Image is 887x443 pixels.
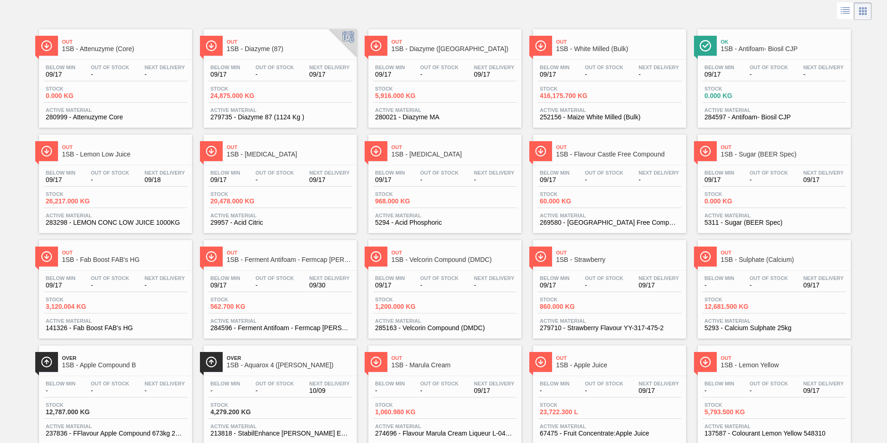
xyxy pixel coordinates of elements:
[540,65,570,70] span: Below Min
[211,170,240,176] span: Below Min
[145,381,185,386] span: Next Delivery
[46,71,76,78] span: 09/17
[474,282,514,289] span: -
[375,219,514,226] span: 5294 - Acid Phosphoric
[46,114,185,121] span: 280999 - Attenuzyme Core
[309,176,350,183] span: 09/17
[705,275,734,281] span: Below Min
[227,355,352,361] span: Over
[585,387,623,394] span: -
[211,282,240,289] span: 09/17
[392,362,517,369] span: 1SB - Marula Cream
[474,170,514,176] span: Next Delivery
[556,355,681,361] span: Out
[46,86,111,91] span: Stock
[145,387,185,394] span: -
[854,2,872,20] div: Card Vision
[803,381,844,386] span: Next Delivery
[803,282,844,289] span: 09/17
[375,409,440,416] span: 1,060.980 KG
[211,402,276,408] span: Stock
[227,256,352,263] span: 1SB - Ferment Antifoam - Fermcap Kerry
[46,107,185,113] span: Active Material
[46,409,111,416] span: 12,787.000 KG
[705,170,734,176] span: Below Min
[91,282,129,289] span: -
[474,176,514,183] span: -
[145,170,185,176] span: Next Delivery
[420,282,459,289] span: -
[705,107,844,113] span: Active Material
[309,275,350,281] span: Next Delivery
[526,128,691,233] a: ÍconeOut1SB - Flavour Castle Free CompoundBelow Min09/17Out Of Stock-Next Delivery-Stock60.000 KG...
[206,251,217,262] img: Ícone
[375,92,440,99] span: 5,916.000 KG
[705,318,844,324] span: Active Material
[46,170,76,176] span: Below Min
[46,423,185,429] span: Active Material
[211,430,350,437] span: 213818 - StabilEnhance Rosemary Extract
[211,176,240,183] span: 09/17
[211,297,276,302] span: Stock
[526,233,691,339] a: ÍconeOut1SB - StrawberryBelow Min09/17Out Of Stock-Next Delivery09/17Stock860.000 KGActive Materi...
[375,275,405,281] span: Below Min
[540,176,570,183] span: 09/17
[32,22,197,128] a: ÍconeOut1SB - Attenuzyme (Core)Below Min09/17Out Of Stock-Next Delivery-Stock0.000 KGActive Mater...
[750,176,788,183] span: -
[540,423,679,429] span: Active Material
[46,387,76,394] span: -
[474,387,514,394] span: 09/17
[361,22,526,128] a: ÍconeOut1SB - Diazyme ([GEOGRAPHIC_DATA])Below Min09/17Out Of Stock-Next Delivery09/17Stock5,916....
[585,71,623,78] span: -
[392,355,517,361] span: Out
[370,356,382,368] img: Ícone
[227,250,352,255] span: Out
[721,46,846,52] span: 1SB - Antifoam- Biosil CJP
[227,46,352,52] span: 1SB - Diazyme (87)
[227,144,352,150] span: Out
[46,65,76,70] span: Below Min
[211,71,240,78] span: 09/17
[585,275,623,281] span: Out Of Stock
[556,250,681,255] span: Out
[474,381,514,386] span: Next Delivery
[705,191,770,197] span: Stock
[361,233,526,339] a: ÍconeOut1SB - Velcorin Compound (DMDC)Below Min09/17Out Of Stock-Next Delivery-Stock1,200.000 KGA...
[211,86,276,91] span: Stock
[540,297,605,302] span: Stock
[375,381,405,386] span: Below Min
[721,144,846,150] span: Out
[91,275,129,281] span: Out Of Stock
[705,219,844,226] span: 5311 - Sugar (BEER Spec)
[145,65,185,70] span: Next Delivery
[46,275,76,281] span: Below Min
[375,107,514,113] span: Active Material
[46,176,76,183] span: 09/17
[803,71,844,78] span: -
[540,318,679,324] span: Active Material
[46,92,111,99] span: 0.000 KG
[540,71,570,78] span: 09/17
[540,170,570,176] span: Below Min
[211,213,350,218] span: Active Material
[705,387,734,394] span: -
[540,303,605,310] span: 860.000 KG
[375,213,514,218] span: Active Material
[474,65,514,70] span: Next Delivery
[46,381,76,386] span: Below Min
[705,303,770,310] span: 12,681.500 KG
[420,381,459,386] span: Out Of Stock
[46,303,111,310] span: 3,120.004 KG
[721,256,846,263] span: 1SB - Sulphate (Calcium)
[32,233,197,339] a: ÍconeOut1SB - Fab Boost FAB's HGBelow Min09/17Out Of Stock-Next Delivery-Stock3,120.004 KGActive ...
[62,39,187,45] span: Out
[309,71,350,78] span: 09/17
[556,256,681,263] span: 1SB - Strawberry
[392,144,517,150] span: Out
[700,356,711,368] img: Ícone
[145,176,185,183] span: 09/18
[540,219,679,226] span: 269580 - Flavour Castle Free Compound
[420,65,459,70] span: Out Of Stock
[750,275,788,281] span: Out Of Stock
[420,387,459,394] span: -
